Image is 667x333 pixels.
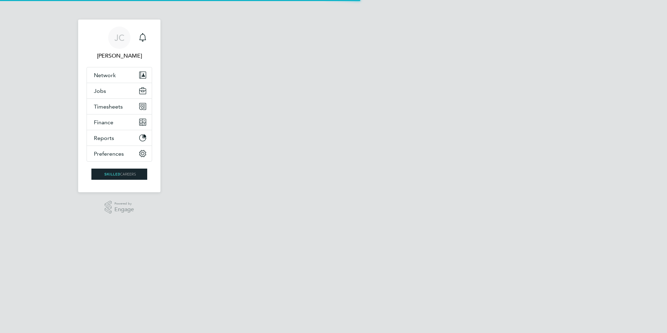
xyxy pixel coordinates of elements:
button: Jobs [87,83,152,98]
span: Network [94,72,116,79]
span: JC [114,33,125,42]
span: Reports [94,135,114,141]
button: Reports [87,130,152,146]
button: Finance [87,114,152,130]
span: Powered by [114,201,134,207]
a: Powered byEngage [105,201,134,214]
span: Timesheets [94,103,123,110]
span: Preferences [94,150,124,157]
a: Go to home page [87,169,152,180]
nav: Main navigation [78,20,160,192]
a: JC[PERSON_NAME] [87,27,152,60]
button: Network [87,67,152,83]
span: Finance [94,119,113,126]
span: Jobs [94,88,106,94]
img: skilledcareers-logo-retina.png [91,169,147,180]
span: James Croom [87,52,152,60]
button: Timesheets [87,99,152,114]
button: Preferences [87,146,152,161]
span: Engage [114,207,134,213]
